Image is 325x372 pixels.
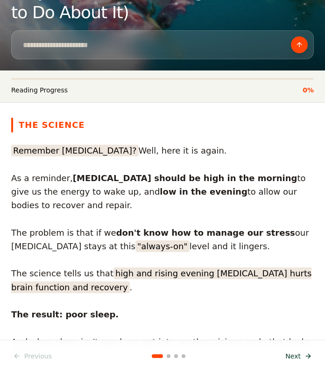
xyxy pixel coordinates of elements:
strong: don't know how to manage our stress [116,228,295,238]
mark: high and rising evening [MEDICAL_DATA] hurts brain function and recovery [11,267,311,293]
strong: [MEDICAL_DATA] should be high in the morning [73,173,297,183]
mark: "always-on" [135,240,190,252]
span: Reading Progress [11,85,68,95]
span: 0 % [303,85,314,95]
strong: The result: poor sleep. [11,309,119,319]
button: Next [280,348,318,365]
p: The science tells us that . [11,267,314,308]
p: As a reminder, to give us the energy to wake up, and to allow our bodies to recover and repair. [11,171,314,226]
strong: low in the evening [160,187,247,197]
p: Well, here it is again. [11,144,314,171]
mark: Remember [MEDICAL_DATA]? [11,145,139,156]
p: The problem is that if we our [MEDICAL_DATA] stays at this level and it lingers. [11,226,314,267]
h2: The Science [19,119,85,132]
